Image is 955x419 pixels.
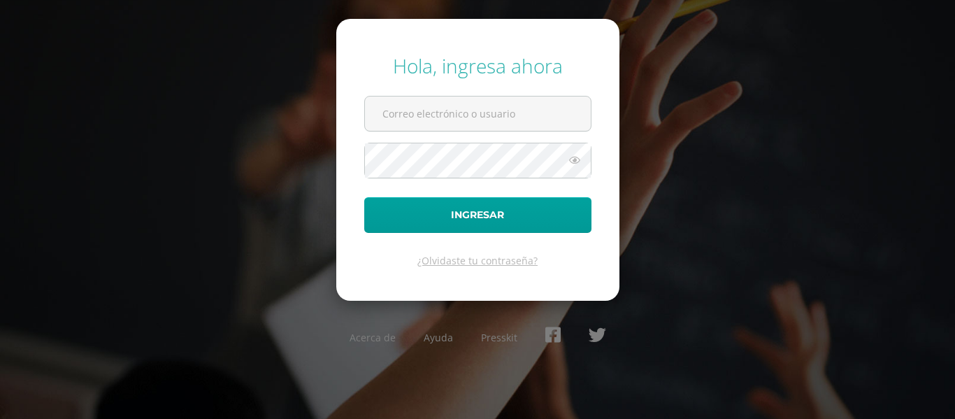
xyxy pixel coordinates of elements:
[424,331,453,344] a: Ayuda
[481,331,517,344] a: Presskit
[417,254,538,267] a: ¿Olvidaste tu contraseña?
[364,52,591,79] div: Hola, ingresa ahora
[350,331,396,344] a: Acerca de
[365,97,591,131] input: Correo electrónico o usuario
[364,197,591,233] button: Ingresar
